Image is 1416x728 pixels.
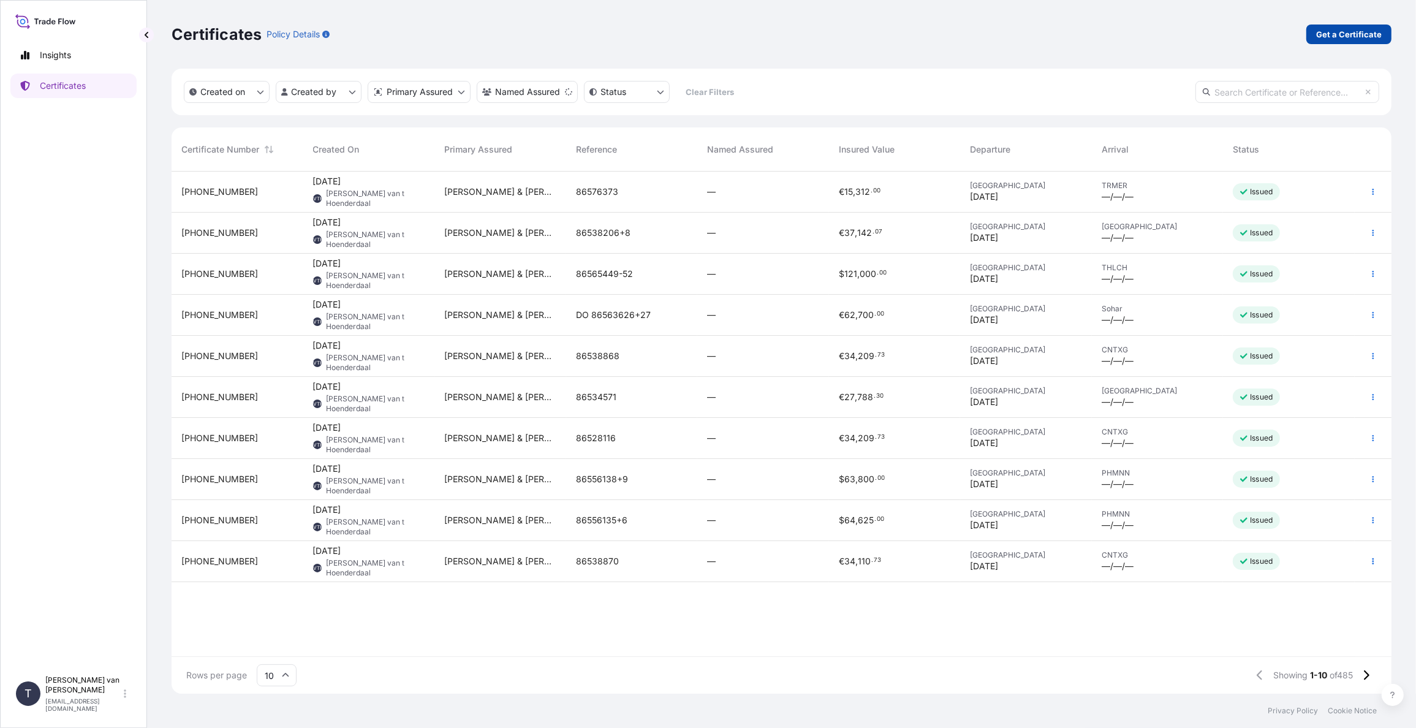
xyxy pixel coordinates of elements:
[839,188,844,196] span: €
[855,393,857,401] span: ,
[970,550,1082,560] span: [GEOGRAPHIC_DATA]
[970,181,1082,191] span: [GEOGRAPHIC_DATA]
[327,312,425,332] span: [PERSON_NAME] van t Hoenderdaal
[1102,437,1134,449] span: —/—/—
[839,516,844,525] span: $
[1250,310,1273,320] p: Issued
[1102,314,1134,326] span: —/—/—
[327,189,425,208] span: [PERSON_NAME] van t Hoenderdaal
[576,555,619,567] span: 86538870
[874,312,876,316] span: .
[855,352,858,360] span: ,
[444,227,556,239] span: [PERSON_NAME] & [PERSON_NAME] Netherlands B.V.
[1102,181,1214,191] span: TRMER
[313,504,341,516] span: [DATE]
[1102,273,1134,285] span: —/—/—
[844,229,855,237] span: 37
[327,271,425,290] span: [PERSON_NAME] van t Hoenderdaal
[875,230,882,234] span: 07
[970,345,1082,355] span: [GEOGRAPHIC_DATA]
[1306,25,1391,44] a: Get a Certificate
[576,391,616,403] span: 86534571
[1233,143,1259,156] span: Status
[181,143,259,156] span: Certificate Number
[855,557,858,566] span: ,
[444,350,556,362] span: [PERSON_NAME] & [PERSON_NAME] Netherlands B.V.
[871,558,873,563] span: .
[10,74,137,98] a: Certificates
[879,271,887,275] span: 00
[327,394,425,414] span: [PERSON_NAME] van t Hoenderdaal
[1102,386,1214,396] span: [GEOGRAPHIC_DATA]
[839,557,844,566] span: €
[970,355,998,367] span: [DATE]
[860,270,876,278] span: 000
[707,432,716,444] span: —
[313,545,341,557] span: [DATE]
[444,555,556,567] span: [PERSON_NAME] & [PERSON_NAME] Netherlands B.V.
[368,81,471,103] button: distributor Filter options
[858,434,874,442] span: 209
[200,86,245,98] p: Created on
[875,435,877,439] span: .
[1250,474,1273,484] p: Issued
[1102,191,1134,203] span: —/—/—
[839,270,844,278] span: $
[181,309,258,321] span: [PHONE_NUMBER]
[576,350,619,362] span: 86538868
[844,475,855,483] span: 63
[25,688,32,700] span: T
[184,81,270,103] button: createdOn Filter options
[576,143,617,156] span: Reference
[40,49,71,61] p: Insights
[858,311,874,319] span: 700
[855,434,858,442] span: ,
[311,233,324,246] span: TVTH
[855,475,858,483] span: ,
[311,316,324,328] span: TVTH
[855,229,857,237] span: ,
[313,216,341,229] span: [DATE]
[311,521,324,533] span: TVTH
[707,186,716,198] span: —
[874,517,876,521] span: .
[181,555,258,567] span: [PHONE_NUMBER]
[45,697,121,712] p: [EMAIL_ADDRESS][DOMAIN_NAME]
[858,352,874,360] span: 209
[844,352,855,360] span: 34
[871,189,873,193] span: .
[576,473,628,485] span: 86556138+9
[576,432,616,444] span: 86528116
[877,353,885,357] span: 73
[181,268,258,280] span: [PHONE_NUMBER]
[444,432,556,444] span: [PERSON_NAME] & [PERSON_NAME] Netherlands B.V.
[292,86,337,98] p: Created by
[1102,550,1214,560] span: CNTXG
[1328,706,1377,716] a: Cookie Notice
[1102,478,1134,490] span: —/—/—
[970,304,1082,314] span: [GEOGRAPHIC_DATA]
[477,81,578,103] button: cargoOwner Filter options
[311,562,324,574] span: TVTH
[576,514,627,526] span: 86556135+6
[857,270,860,278] span: ,
[970,222,1082,232] span: [GEOGRAPHIC_DATA]
[311,439,324,451] span: TVTH
[970,232,998,244] span: [DATE]
[313,298,341,311] span: [DATE]
[1250,228,1273,238] p: Issued
[311,480,324,492] span: TVTH
[844,557,855,566] span: 34
[844,311,855,319] span: 62
[707,268,716,280] span: —
[877,435,885,439] span: 73
[584,81,670,103] button: certificateStatus Filter options
[1250,556,1273,566] p: Issued
[1102,263,1214,273] span: THLCH
[1316,28,1382,40] p: Get a Certificate
[839,393,844,401] span: €
[313,422,341,434] span: [DATE]
[327,558,425,578] span: [PERSON_NAME] van t Hoenderdaal
[875,476,877,480] span: .
[855,188,870,196] span: 312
